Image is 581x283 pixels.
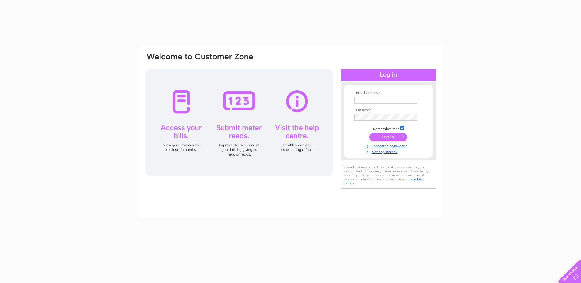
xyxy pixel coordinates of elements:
[369,133,407,141] input: Submit
[344,177,423,185] a: cookies policy
[353,125,424,131] td: Remember me?
[353,91,424,95] th: Email Address:
[341,162,436,189] div: Clear Business would like to place cookies on your computer to improve your experience of the sit...
[354,143,424,149] a: Forgotten password?
[353,108,424,112] th: Password:
[354,149,424,154] a: Not registered?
